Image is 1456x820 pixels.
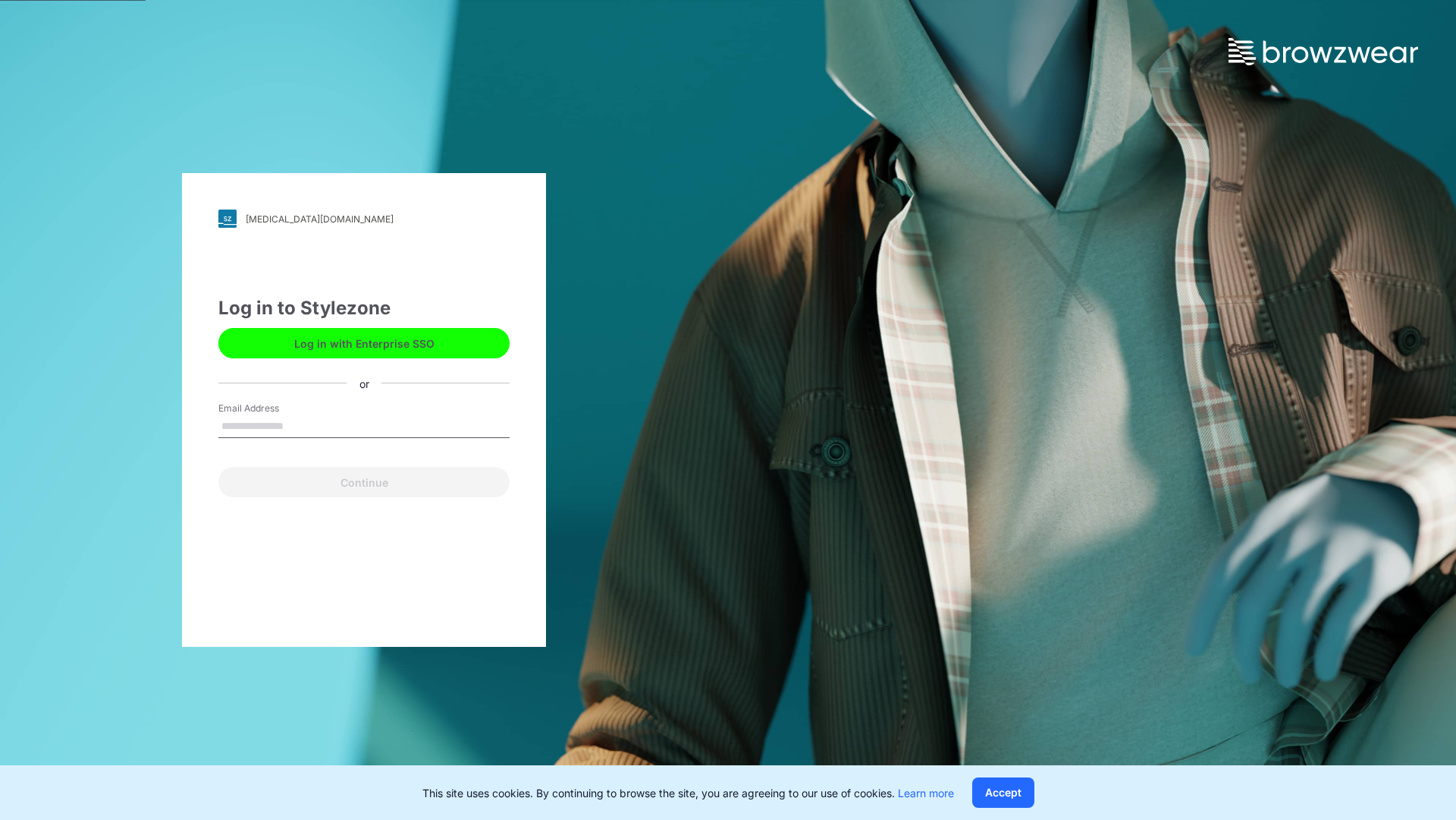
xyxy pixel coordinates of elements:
[1228,38,1418,65] img: browzwear-logo.73288ffb.svg
[218,295,510,322] div: Log in to Stylezone
[422,785,954,801] p: This site uses cookies. By continuing to browse the site, you are agreeing to our use of cookies.
[218,210,510,228] a: [MEDICAL_DATA][DOMAIN_NAME]
[972,777,1034,808] button: Accept
[347,375,381,391] div: or
[898,787,954,799] a: Learn more
[218,210,237,228] img: svg+xml;base64,PHN2ZyB3aWR0aD0iMjgiIGhlaWdodD0iMjgiIHZpZXdCb3g9IjAgMCAyOCAyOCIgZmlsbD0ibm9uZSIgeG...
[246,213,394,225] div: [MEDICAL_DATA][DOMAIN_NAME]
[218,328,510,358] button: Log in with Enterprise SSO
[218,402,325,415] label: Email Address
